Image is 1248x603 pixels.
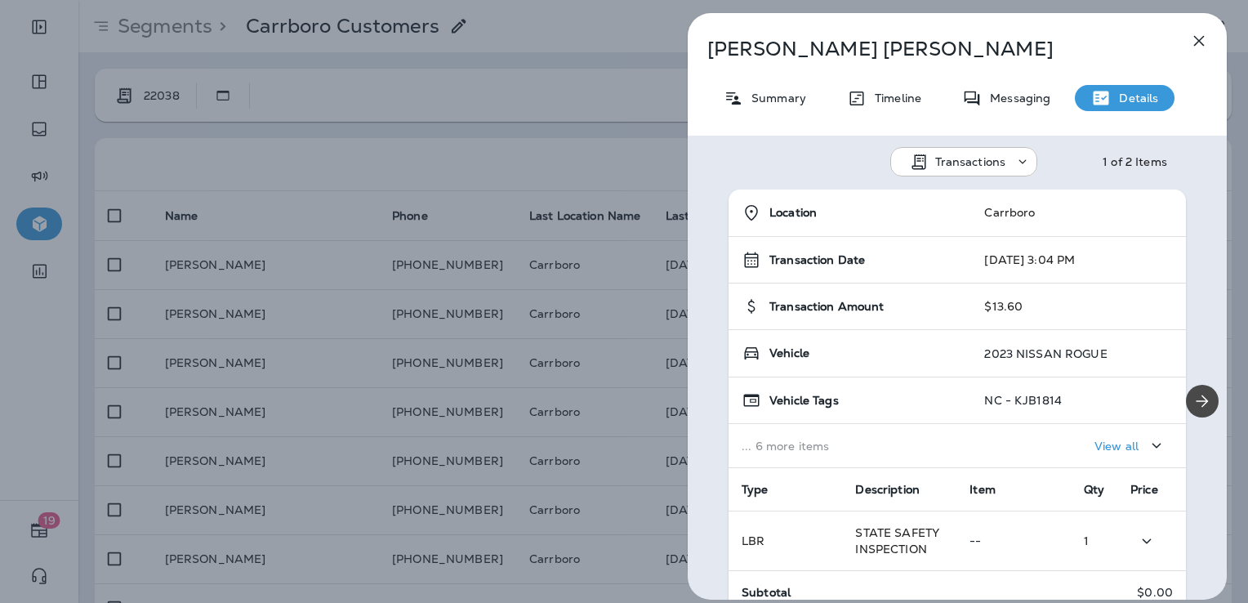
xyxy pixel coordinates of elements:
span: Transaction Date [769,253,865,267]
p: Messaging [982,92,1050,105]
p: Transactions [935,155,1006,168]
td: [DATE] 3:04 PM [971,237,1186,284]
span: Description [855,482,920,497]
button: Expand [1130,525,1163,558]
span: Price [1130,482,1158,497]
p: NC - KJB1814 [984,394,1062,407]
p: Timeline [867,92,921,105]
span: STATE SAFETY INSPECTION [855,525,939,556]
p: ... 6 more items [742,440,958,453]
p: -- [969,534,1057,547]
span: Vehicle Tags [769,394,839,408]
p: Details [1111,92,1158,105]
span: LBR [742,534,764,548]
span: Type [742,482,769,497]
p: View all [1094,440,1139,453]
span: Location [769,206,817,220]
p: $0.00 [1137,586,1173,599]
p: Summary [743,92,806,105]
div: 1 of 2 Items [1103,155,1167,168]
span: Transaction Amount [769,300,885,314]
td: Carrboro [971,190,1186,237]
span: Item [969,482,996,497]
button: View all [1088,431,1173,461]
span: 1 [1084,534,1089,548]
span: Qty [1084,482,1104,497]
span: Vehicle [769,346,809,360]
span: Subtotal [742,585,791,600]
p: [PERSON_NAME] [PERSON_NAME] [707,38,1153,60]
button: Next [1186,385,1219,418]
p: 2023 NISSAN ROGUE [984,347,1107,360]
td: $13.60 [971,284,1186,330]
